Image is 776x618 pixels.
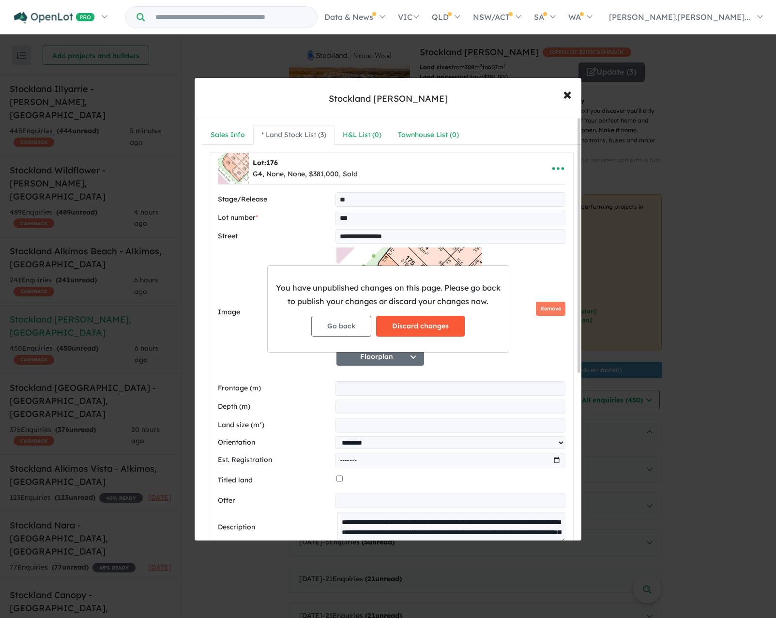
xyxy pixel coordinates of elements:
[311,316,371,337] button: Go back
[275,281,501,308] p: You have unpublished changes on this page. Please go back to publish your changes or discard your...
[609,12,750,22] span: [PERSON_NAME].[PERSON_NAME]...
[376,316,465,337] button: Discard changes
[14,12,95,24] img: Openlot PRO Logo White
[147,7,315,28] input: Try estate name, suburb, builder or developer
